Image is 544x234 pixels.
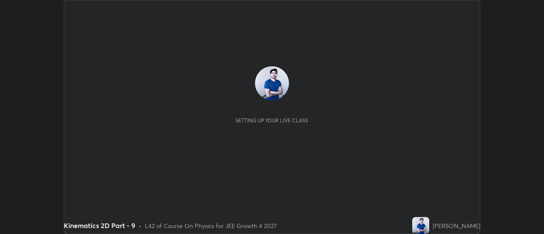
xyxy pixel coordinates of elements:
[64,220,135,231] div: Kinematics 2D Part - 9
[139,221,142,230] div: •
[235,117,308,124] div: Setting up your live class
[433,221,480,230] div: [PERSON_NAME]
[412,217,429,234] img: 3
[255,66,289,100] img: 3
[145,221,277,230] div: L42 of Course On Physics for JEE Growth 4 2027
